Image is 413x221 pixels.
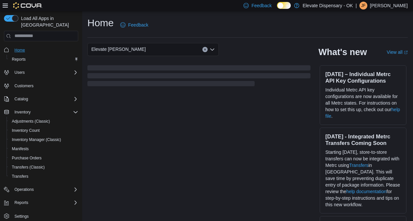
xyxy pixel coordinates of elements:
span: Home [14,48,25,53]
a: View allExternal link [387,50,408,55]
span: Purchase Orders [9,154,78,162]
span: Inventory Count [9,127,78,134]
span: Inventory Manager (Classic) [12,137,61,142]
span: Load All Apps in [GEOGRAPHIC_DATA] [18,15,78,28]
a: Transfers [9,172,31,180]
h3: [DATE] – Individual Metrc API Key Configurations [325,71,401,84]
span: Inventory Manager (Classic) [9,136,78,144]
a: Transfers (Classic) [9,163,47,171]
button: Users [1,68,81,77]
a: help documentation [346,189,386,194]
a: Transfers [349,163,369,168]
button: Reports [7,55,81,64]
a: Manifests [9,145,31,153]
span: Reports [9,55,78,63]
span: Inventory [12,108,78,116]
button: Home [1,45,81,55]
p: [PERSON_NAME] [370,2,408,10]
p: Starting [DATE], store-to-store transfers can now be integrated with Metrc using in [GEOGRAPHIC_D... [325,149,401,208]
button: Reports [1,198,81,207]
span: Manifests [12,146,29,151]
a: Settings [12,212,31,220]
span: Inventory [14,110,31,115]
a: Inventory Count [9,127,42,134]
h1: Home [87,16,114,30]
h2: What's new [318,47,367,57]
p: | [356,2,357,10]
h3: [DATE] - Integrated Metrc Transfers Coming Soon [325,133,401,146]
button: Operations [1,185,81,194]
span: Home [12,46,78,54]
span: Transfers [9,172,78,180]
span: Customers [12,82,78,90]
button: Transfers [7,172,81,181]
p: Individual Metrc API key configurations are now available for all Metrc states. For instructions ... [325,87,401,119]
button: Purchase Orders [7,153,81,163]
button: Operations [12,186,36,193]
span: Elevate [PERSON_NAME] [91,45,146,53]
span: Purchase Orders [12,155,42,161]
span: Reports [12,57,26,62]
span: Loading [87,67,310,88]
span: Feedback [128,22,148,28]
a: Purchase Orders [9,154,44,162]
span: Transfers [12,174,28,179]
button: Clear input [202,47,208,52]
button: Adjustments (Classic) [7,117,81,126]
span: Catalog [14,96,28,102]
button: Settings [1,211,81,221]
div: Jaden Fortenberry [359,2,367,10]
span: Catalog [12,95,78,103]
input: Dark Mode [277,2,291,9]
span: Adjustments (Classic) [9,117,78,125]
a: Customers [12,82,36,90]
button: Inventory [12,108,33,116]
button: Inventory Count [7,126,81,135]
a: Home [12,46,28,54]
span: Settings [14,214,29,219]
span: Adjustments (Classic) [12,119,50,124]
span: Users [12,69,78,76]
button: Customers [1,81,81,90]
a: help file [325,107,400,119]
span: Customers [14,83,34,89]
button: Open list of options [210,47,215,52]
span: Operations [12,186,78,193]
span: Users [14,70,25,75]
span: Manifests [9,145,78,153]
span: JF [361,2,365,10]
a: Reports [9,55,28,63]
button: Users [12,69,27,76]
span: Operations [14,187,34,192]
button: Inventory [1,108,81,117]
span: Reports [12,199,78,207]
button: Inventory Manager (Classic) [7,135,81,144]
button: Reports [12,199,31,207]
p: Elevate Dispensary - OK [303,2,353,10]
a: Inventory Manager (Classic) [9,136,64,144]
span: Inventory Count [12,128,40,133]
span: Feedback [251,2,271,9]
span: Transfers (Classic) [12,165,45,170]
span: Transfers (Classic) [9,163,78,171]
svg: External link [404,50,408,54]
button: Manifests [7,144,81,153]
span: Settings [12,212,78,220]
button: Catalog [1,94,81,104]
button: Transfers (Classic) [7,163,81,172]
button: Catalog [12,95,31,103]
a: Feedback [118,18,151,31]
img: Cova [13,2,42,9]
a: Adjustments (Classic) [9,117,53,125]
span: Reports [14,200,28,205]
